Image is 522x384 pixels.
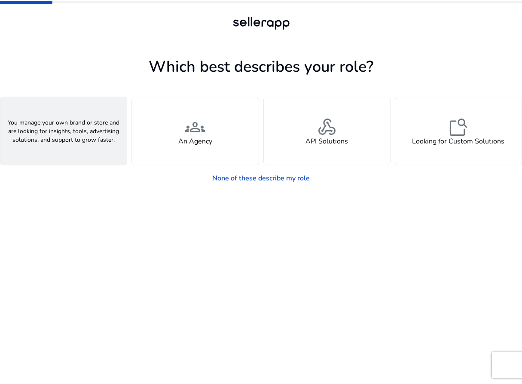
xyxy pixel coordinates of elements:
[305,137,348,146] h4: API Solutions
[317,117,337,137] span: webhook
[395,97,522,165] button: feature_searchLooking for Custom Solutions
[185,117,205,137] span: groups
[131,97,259,165] button: groupsAn Agency
[178,137,212,146] h4: An Agency
[412,137,504,146] h4: Looking for Custom Solutions
[448,117,469,137] span: feature_search
[205,170,317,187] a: None of these describe my role
[263,97,391,165] button: webhookAPI Solutions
